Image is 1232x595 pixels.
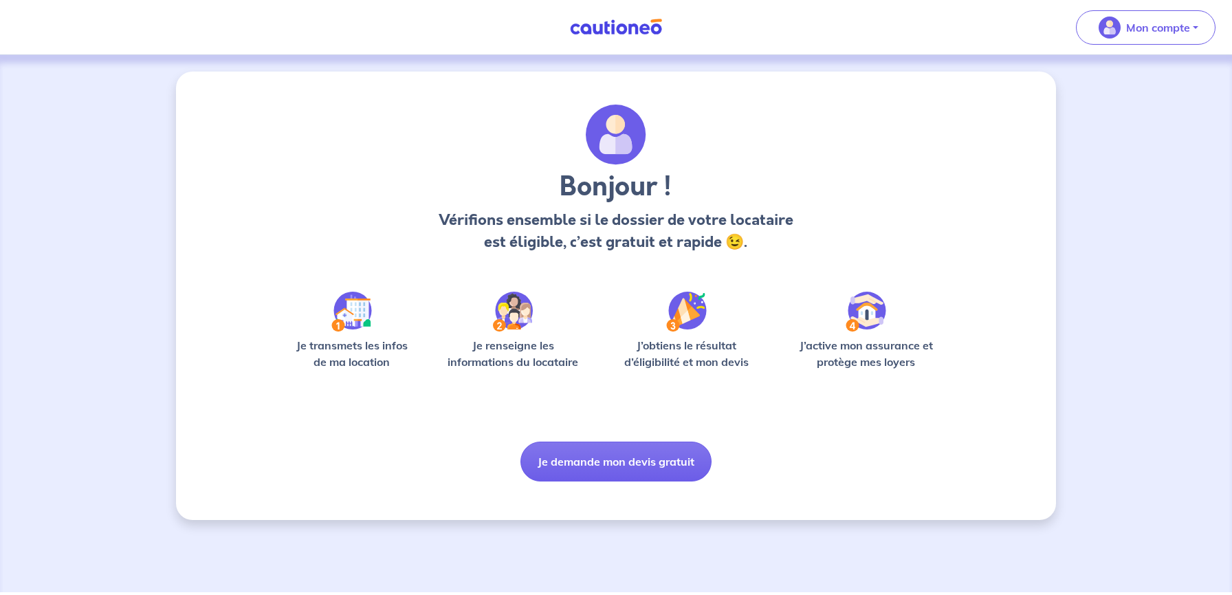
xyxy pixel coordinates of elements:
[846,292,886,332] img: /static/bfff1cf634d835d9112899e6a3df1a5d/Step-4.svg
[520,442,712,482] button: Je demande mon devis gratuit
[331,292,372,332] img: /static/90a569abe86eec82015bcaae536bd8e6/Step-1.svg
[1126,19,1190,36] p: Mon compte
[493,292,533,332] img: /static/c0a346edaed446bb123850d2d04ad552/Step-2.svg
[434,209,797,253] p: Vérifions ensemble si le dossier de votre locataire est éligible, c’est gratuit et rapide 😉.
[434,171,797,204] h3: Bonjour !
[564,19,668,36] img: Cautioneo
[1076,10,1215,45] button: illu_account_valid_menu.svgMon compte
[609,337,764,370] p: J’obtiens le résultat d’éligibilité et mon devis
[586,105,646,165] img: archivate
[439,337,587,370] p: Je renseigne les informations du locataire
[786,337,946,370] p: J’active mon assurance et protège mes loyers
[666,292,707,332] img: /static/f3e743aab9439237c3e2196e4328bba9/Step-3.svg
[1099,17,1121,39] img: illu_account_valid_menu.svg
[286,337,417,370] p: Je transmets les infos de ma location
